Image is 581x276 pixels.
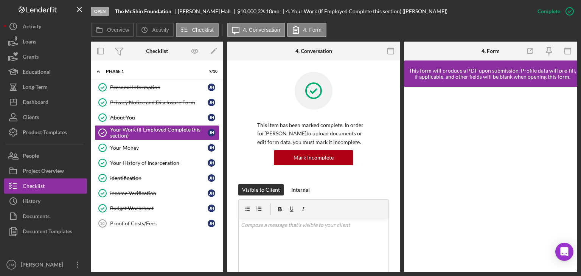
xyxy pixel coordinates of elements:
div: J H [208,99,215,106]
label: Checklist [192,27,214,33]
div: Internal [291,184,310,195]
span: $10,000 [237,8,256,14]
div: Income Verification [110,190,208,196]
a: Your MoneyJH [95,140,219,155]
div: Documents [23,209,50,226]
div: This form will produce a PDF upon submission. Profile data will pre-fill, if applicable, and othe... [408,68,577,80]
button: 4. Form [287,23,326,37]
div: History [23,194,40,211]
iframe: Lenderfit form [412,95,570,265]
p: This item has been marked complete. In order for [PERSON_NAME] to upload documents or edit form d... [257,121,370,146]
label: 4. Form [303,27,322,33]
div: Document Templates [23,224,72,241]
a: About YouJH [95,110,219,125]
button: TM[PERSON_NAME] [4,257,87,272]
div: Your History of Incarceration [110,160,208,166]
a: Privacy Notice and Disclosure FormJH [95,95,219,110]
a: History [4,194,87,209]
a: Your Work (If Employed Complete this section)JH [95,125,219,140]
div: Privacy Notice and Disclosure Form [110,99,208,105]
div: Your Work (If Employed Complete this section) [110,127,208,139]
button: Internal [287,184,314,195]
div: [PERSON_NAME] [19,257,68,274]
button: Checklist [4,178,87,194]
div: Checklist [146,48,168,54]
label: 4. Conversation [243,27,280,33]
div: [PERSON_NAME] Hall [178,8,237,14]
label: Overview [107,27,129,33]
div: Mark Incomplete [294,150,334,165]
div: Visible to Client [242,184,280,195]
a: Personal InformationJH [95,80,219,95]
div: 4. Form [482,48,500,54]
div: Open Intercom Messenger [555,243,573,261]
div: 9 / 10 [204,69,217,74]
div: 3 % [258,8,265,14]
button: Overview [91,23,134,37]
div: J H [208,84,215,91]
button: Visible to Client [238,184,284,195]
div: About You [110,115,208,121]
div: Budget Worksheet [110,205,208,211]
button: Documents [4,209,87,224]
button: Activity [136,23,174,37]
div: Project Overview [23,163,64,180]
div: 18 mo [266,8,280,14]
div: 4. Your Work (If Employed Complete this section) ([PERSON_NAME]) [286,8,447,14]
a: Income VerificationJH [95,186,219,201]
div: J H [208,205,215,212]
text: TM [9,263,14,267]
b: The McShin Foundation [115,8,171,14]
div: Your Money [110,145,208,151]
tspan: 10 [100,221,104,226]
div: Personal Information [110,84,208,90]
div: J H [208,189,215,197]
div: J H [208,159,215,167]
label: Activity [152,27,169,33]
div: Open [91,7,109,16]
button: Complete [530,4,577,19]
div: 4. Conversation [295,48,332,54]
div: Phase 1 [106,69,199,74]
a: Document Templates [4,224,87,239]
button: Project Overview [4,163,87,178]
div: J H [208,129,215,136]
button: Checklist [176,23,219,37]
div: Identification [110,175,208,181]
div: J H [208,220,215,227]
button: 4. Conversation [227,23,285,37]
div: J H [208,114,215,121]
div: Complete [538,4,560,19]
div: J H [208,144,215,152]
